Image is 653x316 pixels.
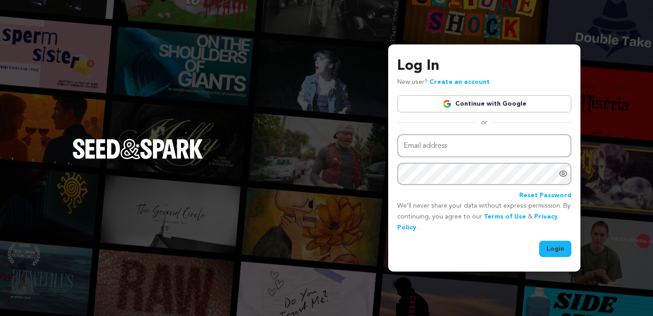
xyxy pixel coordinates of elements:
img: Google logo [443,99,452,108]
a: Seed&Spark Homepage [73,139,203,177]
a: Privacy Policy [397,214,558,231]
button: Login [539,241,571,257]
h3: Log In [397,55,571,77]
a: Show password as plain text. Warning: this will display your password on the screen. [559,169,568,178]
input: Email address [397,134,571,157]
a: Create an account [429,79,490,85]
span: or [476,118,493,127]
a: Terms of Use [484,214,526,220]
p: New user? [397,77,490,88]
a: Continue with Google [397,95,571,112]
a: Reset Password [519,190,571,201]
img: Seed&Spark Logo [73,139,203,159]
p: We’ll never share your data without express permission. By continuing, you agree to our & . [397,201,571,233]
